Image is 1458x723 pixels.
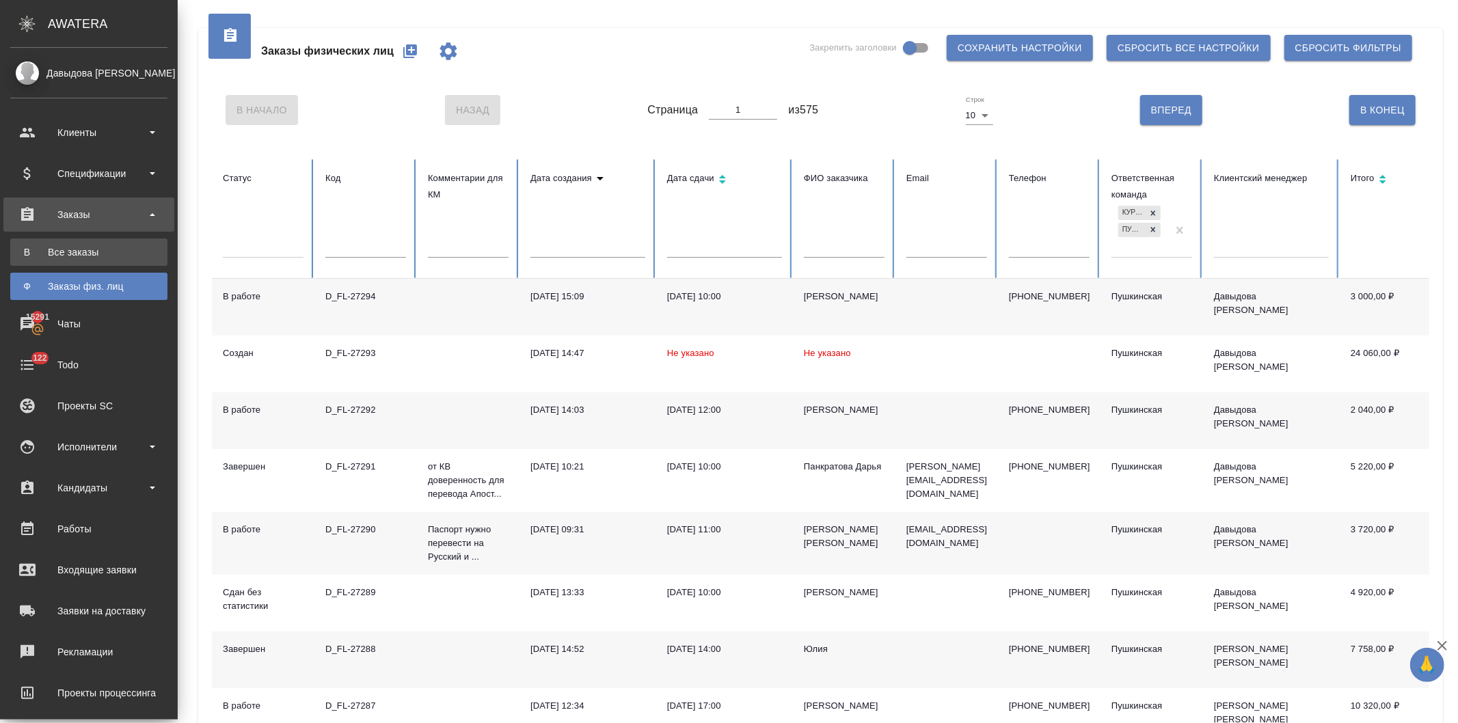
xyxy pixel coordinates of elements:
[1118,206,1146,220] div: Курская
[223,460,303,474] div: Завершен
[966,96,984,103] label: Строк
[10,204,167,225] div: Заказы
[223,290,303,303] div: В работе
[3,553,174,587] a: Входящие заявки
[958,40,1082,57] span: Сохранить настройки
[1009,699,1090,713] p: [PHONE_NUMBER]
[3,348,174,382] a: 122Todo
[10,560,167,580] div: Входящие заявки
[804,460,885,474] div: Панкратова Дарья
[325,642,406,656] div: D_FL-27288
[1340,279,1442,336] td: 3 000,00 ₽
[1111,523,1192,536] div: Пушкинская
[261,43,394,59] span: Заказы физических лиц
[10,163,167,184] div: Спецификации
[1111,586,1192,599] div: Пушкинская
[1111,642,1192,656] div: Пушкинская
[1203,449,1340,512] td: Давыдова [PERSON_NAME]
[10,122,167,143] div: Клиенты
[3,594,174,628] a: Заявки на доставку
[325,403,406,417] div: D_FL-27292
[3,307,174,341] a: 15291Чаты
[10,437,167,457] div: Исполнители
[1340,449,1442,512] td: 5 220,00 ₽
[1410,648,1444,682] button: 🙏
[48,10,178,38] div: AWATERA
[1009,642,1090,656] p: [PHONE_NUMBER]
[223,346,303,360] div: Создан
[667,290,782,303] div: [DATE] 10:00
[10,66,167,81] div: Давыдова [PERSON_NAME]
[1351,170,1431,190] div: Сортировка
[17,279,161,293] div: Заказы физ. лиц
[667,460,782,474] div: [DATE] 10:00
[1416,651,1439,679] span: 🙏
[804,586,885,599] div: [PERSON_NAME]
[530,523,645,536] div: [DATE] 09:31
[1340,392,1442,449] td: 2 040,00 ₽
[1111,699,1192,713] div: Пушкинская
[1009,586,1090,599] p: [PHONE_NUMBER]
[325,290,406,303] div: D_FL-27294
[530,403,645,417] div: [DATE] 14:03
[10,238,167,266] a: ВВсе заказы
[530,460,645,474] div: [DATE] 10:21
[804,290,885,303] div: [PERSON_NAME]
[325,460,406,474] div: D_FL-27291
[223,642,303,656] div: Завершен
[10,642,167,662] div: Рекламации
[1203,512,1340,575] td: Давыдова [PERSON_NAME]
[1111,290,1192,303] div: Пушкинская
[10,683,167,703] div: Проекты процессинга
[1009,460,1090,474] p: [PHONE_NUMBER]
[223,403,303,417] div: В работе
[1340,575,1442,631] td: 4 920,00 ₽
[1295,40,1401,57] span: Сбросить фильтры
[804,523,885,550] div: [PERSON_NAME] [PERSON_NAME]
[10,314,167,334] div: Чаты
[1203,392,1340,449] td: Давыдова [PERSON_NAME]
[530,346,645,360] div: [DATE] 14:47
[18,310,57,324] span: 15291
[223,523,303,536] div: В работе
[809,41,897,55] span: Закрепить заголовки
[1118,223,1146,237] div: Пушкинская
[394,35,427,68] button: Создать
[667,403,782,417] div: [DATE] 12:00
[804,403,885,417] div: [PERSON_NAME]
[10,396,167,416] div: Проекты SC
[530,699,645,713] div: [DATE] 12:34
[667,523,782,536] div: [DATE] 11:00
[667,642,782,656] div: [DATE] 14:00
[1340,336,1442,392] td: 24 060,00 ₽
[1203,631,1340,688] td: [PERSON_NAME] [PERSON_NAME]
[906,523,987,550] p: [EMAIL_ADDRESS][DOMAIN_NAME]
[325,170,406,187] div: Код
[1151,102,1191,119] span: Вперед
[788,102,818,118] span: из 575
[1111,460,1192,474] div: Пушкинская
[1203,336,1340,392] td: Давыдова [PERSON_NAME]
[1111,403,1192,417] div: Пушкинская
[10,478,167,498] div: Кандидаты
[804,699,885,713] div: [PERSON_NAME]
[647,102,698,118] span: Страница
[1214,170,1329,187] div: Клиентский менеджер
[667,348,714,358] span: Не указано
[325,346,406,360] div: D_FL-27293
[530,170,645,187] div: Сортировка
[223,170,303,187] div: Статус
[10,355,167,375] div: Todo
[10,519,167,539] div: Работы
[667,699,782,713] div: [DATE] 17:00
[667,170,782,190] div: Сортировка
[1111,170,1192,203] div: Ответственная команда
[25,351,55,365] span: 122
[947,35,1093,61] button: Сохранить настройки
[325,523,406,536] div: D_FL-27290
[10,601,167,621] div: Заявки на доставку
[3,512,174,546] a: Работы
[325,586,406,599] div: D_FL-27289
[428,523,509,564] p: Паспорт нужно перевести на Русский и ...
[1284,35,1412,61] button: Сбросить фильтры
